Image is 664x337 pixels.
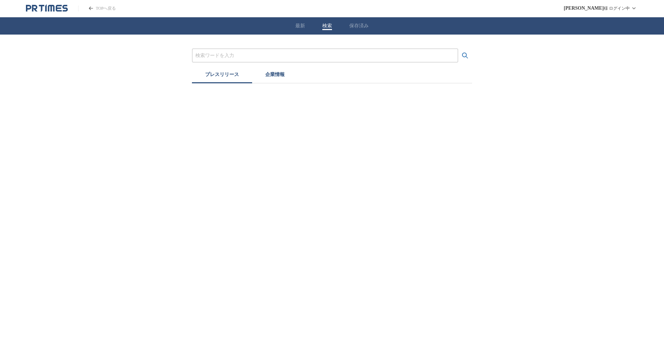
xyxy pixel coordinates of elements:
[295,23,305,29] button: 最新
[322,23,332,29] button: 検索
[458,49,472,63] button: 検索する
[349,23,369,29] button: 保存済み
[26,4,68,12] a: PR TIMESのトップページはこちら
[195,52,455,59] input: プレスリリースおよび企業を検索する
[78,6,116,11] a: PR TIMESのトップページはこちら
[192,68,252,83] button: プレスリリース
[252,68,298,83] button: 企業情報
[564,6,604,11] span: [PERSON_NAME]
